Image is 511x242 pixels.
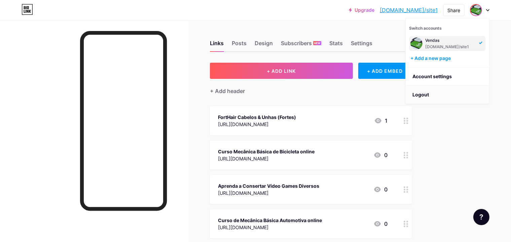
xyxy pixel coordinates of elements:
div: 0 [373,185,388,193]
a: Upgrade [349,7,374,13]
img: Alcides Albuquerque [471,5,481,16]
div: 0 [373,220,388,228]
div: Design [255,39,273,51]
div: Curso Mecânica Básica de Bicicleta online [218,148,315,155]
div: Vendas [425,38,475,43]
li: Logout [406,86,489,104]
a: Account settings [406,67,489,86]
div: [URL][DOMAIN_NAME] [218,224,322,231]
button: + ADD LINK [210,63,353,79]
div: Subscribers [281,39,321,51]
div: 1 [374,117,388,125]
div: Curso de Mecânica Básica Automotiva online [218,217,322,224]
img: Alcides Albuquerque [410,37,423,50]
div: + ADD EMBED [358,63,412,79]
span: Switch accounts [409,26,442,31]
div: + Add a new page [410,55,486,62]
div: + Add header [210,87,245,95]
div: [URL][DOMAIN_NAME] [218,189,319,196]
div: [URL][DOMAIN_NAME] [218,121,296,128]
div: FortHair Cabelos & Unhas (Fortes) [218,114,296,121]
div: Posts [232,39,247,51]
div: Links [210,39,224,51]
div: Share [447,7,460,14]
span: + ADD LINK [267,68,296,74]
div: [URL][DOMAIN_NAME] [218,155,315,162]
div: [DOMAIN_NAME]/site1 [425,44,475,50]
div: Settings [351,39,372,51]
span: NEW [314,41,321,45]
div: Stats [329,39,343,51]
a: [DOMAIN_NAME]/site1 [380,6,438,14]
div: 0 [373,151,388,159]
div: Aprenda a Consertar Vídeo Games Diversos [218,182,319,189]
